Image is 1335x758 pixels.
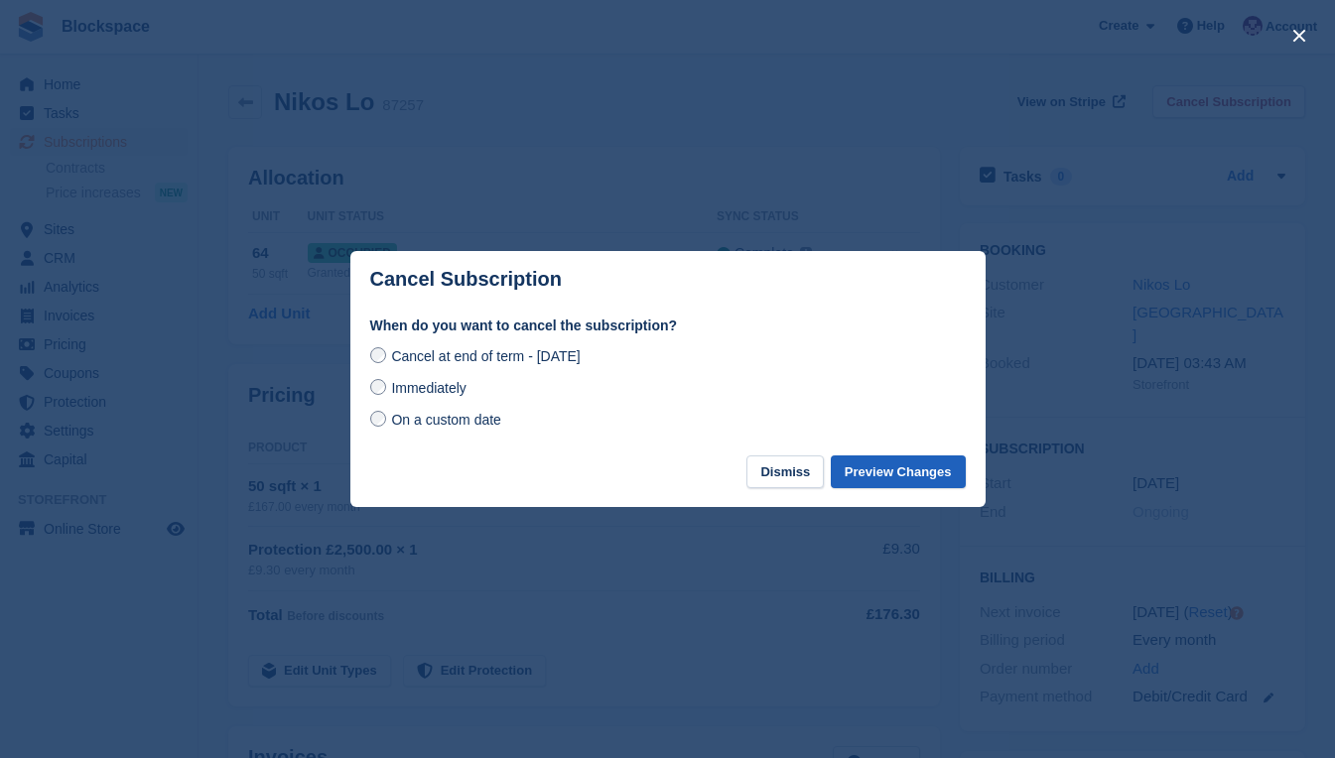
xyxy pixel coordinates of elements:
button: Dismiss [746,455,824,488]
button: Preview Changes [831,455,966,488]
button: close [1283,20,1315,52]
span: Cancel at end of term - [DATE] [391,348,580,364]
input: On a custom date [370,411,386,427]
input: Cancel at end of term - [DATE] [370,347,386,363]
span: On a custom date [391,412,501,428]
span: Immediately [391,380,466,396]
label: When do you want to cancel the subscription? [370,316,966,336]
input: Immediately [370,379,386,395]
p: Cancel Subscription [370,268,562,291]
